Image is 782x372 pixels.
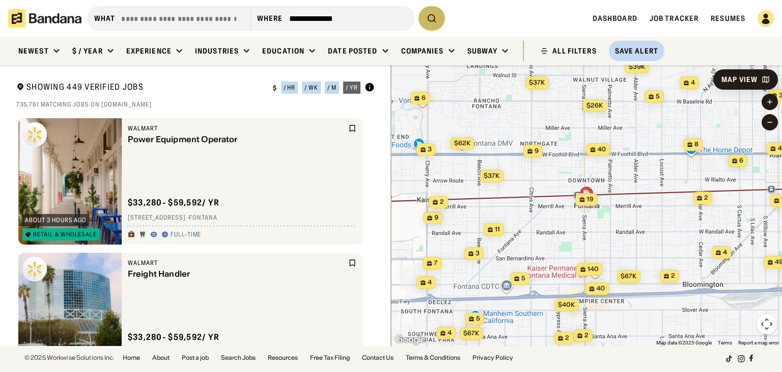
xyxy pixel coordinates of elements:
[629,63,645,70] span: $39k
[586,101,603,109] span: $26k
[598,145,606,154] span: 40
[22,122,47,147] img: Walmart logo
[723,248,727,257] span: 4
[346,85,358,91] div: / yr
[472,355,513,361] a: Privacy Policy
[615,46,658,56] div: Save Alert
[273,84,277,92] div: $
[434,259,438,268] span: 7
[521,274,525,283] span: 5
[535,147,539,155] span: 9
[558,301,575,308] span: $40k
[671,272,675,280] span: 2
[128,269,346,279] div: Freight Handler
[434,214,438,222] span: 9
[16,82,265,94] div: Showing 449 Verified Jobs
[428,145,432,154] span: 3
[588,265,599,274] span: 140
[691,78,695,87] span: 4
[284,85,296,91] div: / hr
[128,214,356,222] div: [STREET_ADDRESS] · Fontana
[593,14,637,23] a: Dashboard
[565,334,569,342] span: 2
[257,14,283,23] div: Where
[182,355,209,361] a: Post a job
[484,172,499,179] span: $37k
[268,355,298,361] a: Resources
[476,249,480,258] span: 3
[597,284,605,293] span: 40
[552,47,596,55] div: ALL FILTERS
[262,46,304,56] div: Education
[463,329,479,337] span: $67k
[18,46,49,56] div: Newest
[454,139,470,147] span: $62k
[327,85,337,91] div: / m
[422,94,426,102] span: 6
[128,124,346,132] div: Walmart
[495,225,500,234] span: 11
[694,140,699,149] span: 8
[621,272,636,280] span: $67k
[195,46,239,56] div: Industries
[128,259,346,267] div: Walmart
[757,314,777,334] button: Map camera controls
[584,331,589,340] span: 2
[467,46,498,56] div: Subway
[126,46,172,56] div: Experience
[128,197,220,208] div: $ 33,280 - $59,592 / yr
[529,78,545,86] span: $37k
[128,135,346,144] div: Power Equipment Operator
[738,340,779,346] a: Report a map error
[152,355,170,361] a: About
[587,195,594,204] span: 19
[428,278,432,287] span: 4
[711,14,745,23] a: Resumes
[94,14,115,23] div: what
[440,198,444,206] span: 2
[739,156,743,165] span: 6
[656,340,712,346] span: Map data ©2025 Google
[24,355,115,361] div: © 2025 Workwise Solutions Inc.
[310,355,350,361] a: Free Tax Filing
[33,231,97,237] div: Retail & Wholesale
[304,85,318,91] div: / wk
[128,332,220,342] div: $ 33,280 - $59,592 / yr
[8,9,81,28] img: Bandana logotype
[16,100,375,109] div: 735,761 matching jobs on [DOMAIN_NAME]
[171,231,202,239] div: Full-time
[72,46,103,56] div: $ / year
[650,14,699,23] a: Job Tracker
[448,329,452,337] span: 4
[16,114,375,346] div: grid
[25,217,87,223] div: about 3 hours ago
[123,355,140,361] a: Home
[394,333,427,347] a: Open this area in Google Maps (opens a new window)
[718,340,732,346] a: Terms (opens in new tab)
[406,355,460,361] a: Terms & Conditions
[656,92,660,101] span: 5
[362,355,394,361] a: Contact Us
[721,76,758,83] div: Map View
[401,46,444,56] div: Companies
[394,333,427,347] img: Google
[328,46,377,56] div: Date Posted
[221,355,256,361] a: Search Jobs
[22,257,47,281] img: Walmart logo
[476,314,480,323] span: 5
[704,194,708,202] span: 2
